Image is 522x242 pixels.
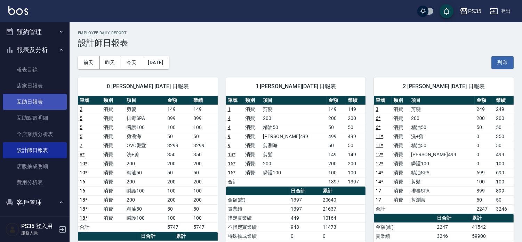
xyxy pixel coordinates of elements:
[166,177,192,186] td: 200
[392,123,409,132] td: 消費
[494,186,514,195] td: 899
[192,168,218,177] td: 50
[3,23,67,41] button: 預約管理
[80,115,82,121] a: 5
[3,158,67,174] a: 店販抽成明細
[392,195,409,204] td: 消費
[346,159,366,168] td: 200
[475,150,494,159] td: 0
[392,141,409,150] td: 消費
[346,150,366,159] td: 149
[261,150,327,159] td: 剪髮
[494,159,514,168] td: 100
[99,56,121,69] button: 昨天
[327,123,346,132] td: 50
[409,132,475,141] td: 洗+剪
[327,96,346,105] th: 金額
[409,123,475,132] td: 精油50
[435,222,470,232] td: 2247
[261,114,327,123] td: 200
[3,41,67,59] button: 報表及分析
[289,195,321,204] td: 1397
[78,96,102,105] th: 單號
[346,141,366,150] td: 50
[409,195,475,204] td: 剪瀏海
[192,195,218,204] td: 200
[226,195,289,204] td: 金額(虛)
[491,56,514,69] button: 列印
[346,105,366,114] td: 149
[166,150,192,159] td: 350
[327,114,346,123] td: 200
[494,96,514,105] th: 業績
[174,232,218,241] th: 累計
[226,96,244,105] th: 單號
[80,188,85,194] a: 16
[435,214,470,223] th: 日合計
[102,159,125,168] td: 消費
[166,123,192,132] td: 100
[409,96,475,105] th: 項目
[346,123,366,132] td: 50
[142,56,169,69] button: [DATE]
[102,195,125,204] td: 消費
[475,195,494,204] td: 50
[78,31,514,35] h2: Employee Daily Report
[374,96,392,105] th: 單號
[166,222,192,232] td: 5747
[166,96,192,105] th: 金額
[3,214,67,230] a: 客戶列表
[374,204,392,213] td: 合計
[392,159,409,168] td: 消費
[102,168,125,177] td: 消費
[125,195,166,204] td: 200
[243,168,261,177] td: 消費
[243,96,261,105] th: 類別
[475,168,494,177] td: 699
[102,213,125,222] td: 消費
[3,94,67,110] a: 互助日報表
[102,132,125,141] td: 消費
[80,106,82,112] a: 2
[327,159,346,168] td: 200
[102,105,125,114] td: 消費
[125,96,166,105] th: 項目
[470,222,514,232] td: 41542
[392,150,409,159] td: 消費
[494,204,514,213] td: 3246
[192,204,218,213] td: 50
[192,159,218,168] td: 200
[3,174,67,190] a: 費用分析表
[166,132,192,141] td: 50
[228,134,231,139] a: 9
[192,177,218,186] td: 200
[327,141,346,150] td: 50
[376,106,378,112] a: 3
[125,123,166,132] td: 瞬護100
[226,222,289,232] td: 不指定實業績
[409,159,475,168] td: 瞬護100
[494,195,514,204] td: 50
[261,96,327,105] th: 項目
[494,150,514,159] td: 499
[102,114,125,123] td: 消費
[261,132,327,141] td: [PERSON_NAME]499
[289,204,321,213] td: 1397
[80,179,85,184] a: 16
[321,222,366,232] td: 11473
[78,38,514,48] h3: 設計師日報表
[289,232,321,241] td: 0
[102,186,125,195] td: 消費
[243,150,261,159] td: 消費
[139,232,174,241] th: 日合計
[166,114,192,123] td: 899
[440,4,453,18] button: save
[125,177,166,186] td: 200
[102,204,125,213] td: 消費
[121,56,143,69] button: 今天
[321,204,366,213] td: 21637
[435,232,470,241] td: 3246
[226,96,366,187] table: a dense table
[80,134,82,139] a: 5
[166,168,192,177] td: 50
